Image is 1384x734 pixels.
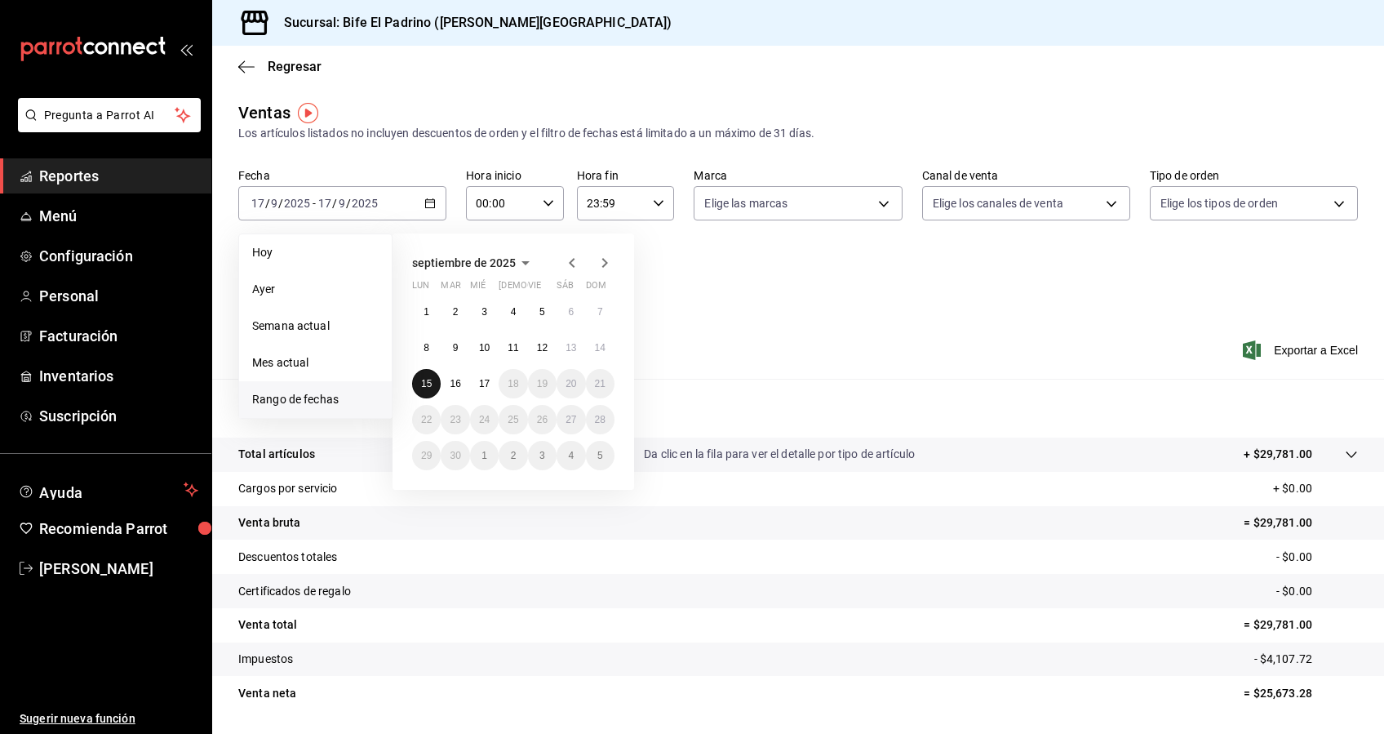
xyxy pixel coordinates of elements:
[441,333,469,363] button: 9 de septiembre de 2025
[1244,616,1358,634] p: = $29,781.00
[298,103,318,123] img: Tooltip marker
[39,558,198,580] span: [PERSON_NAME]
[450,450,460,461] abbr: 30 de septiembre de 2025
[39,405,198,427] span: Suscripción
[11,118,201,136] a: Pregunta a Parrot AI
[39,365,198,387] span: Inventarios
[332,197,337,210] span: /
[528,441,557,470] button: 3 de octubre de 2025
[1244,685,1358,702] p: = $25,673.28
[470,441,499,470] button: 1 de octubre de 2025
[450,378,460,389] abbr: 16 de septiembre de 2025
[317,197,332,210] input: --
[238,59,322,74] button: Regresar
[466,170,564,181] label: Hora inicio
[586,297,614,327] button: 7 de septiembre de 2025
[528,297,557,327] button: 5 de septiembre de 2025
[528,369,557,398] button: 19 de septiembre de 2025
[586,280,606,297] abbr: domingo
[557,441,585,470] button: 4 de octubre de 2025
[557,369,585,398] button: 20 de septiembre de 2025
[180,42,193,56] button: open_drawer_menu
[412,405,441,434] button: 22 de septiembre de 2025
[595,342,605,354] abbr: 14 de septiembre de 2025
[1150,170,1358,181] label: Tipo de orden
[479,342,490,354] abbr: 10 de septiembre de 2025
[238,170,446,181] label: Fecha
[528,405,557,434] button: 26 de septiembre de 2025
[412,369,441,398] button: 15 de septiembre de 2025
[566,378,576,389] abbr: 20 de septiembre de 2025
[499,297,527,327] button: 4 de septiembre de 2025
[1244,514,1358,532] p: = $29,781.00
[479,378,490,389] abbr: 17 de septiembre de 2025
[511,306,517,318] abbr: 4 de septiembre de 2025
[499,405,527,434] button: 25 de septiembre de 2025
[424,306,429,318] abbr: 1 de septiembre de 2025
[586,369,614,398] button: 21 de septiembre de 2025
[252,391,379,408] span: Rango de fechas
[1276,583,1358,600] p: - $0.00
[704,195,787,211] span: Elige las marcas
[557,333,585,363] button: 13 de septiembre de 2025
[499,441,527,470] button: 2 de octubre de 2025
[39,165,198,187] span: Reportes
[595,378,605,389] abbr: 21 de septiembre de 2025
[481,306,487,318] abbr: 3 de septiembre de 2025
[539,450,545,461] abbr: 3 de octubre de 2025
[238,125,1358,142] div: Los artículos listados no incluyen descuentos de orden y el filtro de fechas está limitado a un m...
[271,13,672,33] h3: Sucursal: Bife El Padrino ([PERSON_NAME][GEOGRAPHIC_DATA])
[270,197,278,210] input: --
[1246,340,1358,360] span: Exportar a Excel
[450,414,460,425] abbr: 23 de septiembre de 2025
[1244,446,1312,463] p: + $29,781.00
[586,441,614,470] button: 5 de octubre de 2025
[424,342,429,354] abbr: 8 de septiembre de 2025
[39,325,198,347] span: Facturación
[537,342,548,354] abbr: 12 de septiembre de 2025
[577,170,675,181] label: Hora fin
[338,197,346,210] input: --
[412,297,441,327] button: 1 de septiembre de 2025
[922,170,1130,181] label: Canal de venta
[499,333,527,363] button: 11 de septiembre de 2025
[412,256,516,269] span: septiembre de 2025
[268,59,322,74] span: Regresar
[441,297,469,327] button: 2 de septiembre de 2025
[1273,480,1358,497] p: + $0.00
[351,197,379,210] input: ----
[44,107,175,124] span: Pregunta a Parrot AI
[595,414,605,425] abbr: 28 de septiembre de 2025
[238,549,337,566] p: Descuentos totales
[238,685,296,702] p: Venta neta
[1254,651,1358,668] p: - $4,107.72
[441,441,469,470] button: 30 de septiembre de 2025
[238,651,293,668] p: Impuestos
[238,514,300,532] p: Venta bruta
[470,280,486,297] abbr: miércoles
[421,450,432,461] abbr: 29 de septiembre de 2025
[252,281,379,298] span: Ayer
[557,297,585,327] button: 6 de septiembre de 2025
[412,280,429,297] abbr: lunes
[39,480,177,500] span: Ayuda
[412,333,441,363] button: 8 de septiembre de 2025
[1276,549,1358,566] p: - $0.00
[39,518,198,540] span: Recomienda Parrot
[566,414,576,425] abbr: 27 de septiembre de 2025
[453,342,459,354] abbr: 9 de septiembre de 2025
[508,342,518,354] abbr: 11 de septiembre de 2025
[537,414,548,425] abbr: 26 de septiembre de 2025
[470,297,499,327] button: 3 de septiembre de 2025
[238,100,291,125] div: Ventas
[252,354,379,371] span: Mes actual
[313,197,316,210] span: -
[346,197,351,210] span: /
[283,197,311,210] input: ----
[252,244,379,261] span: Hoy
[470,369,499,398] button: 17 de septiembre de 2025
[238,446,315,463] p: Total artículos
[18,98,201,132] button: Pregunta a Parrot AI
[238,480,338,497] p: Cargos por servicio
[568,306,574,318] abbr: 6 de septiembre de 2025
